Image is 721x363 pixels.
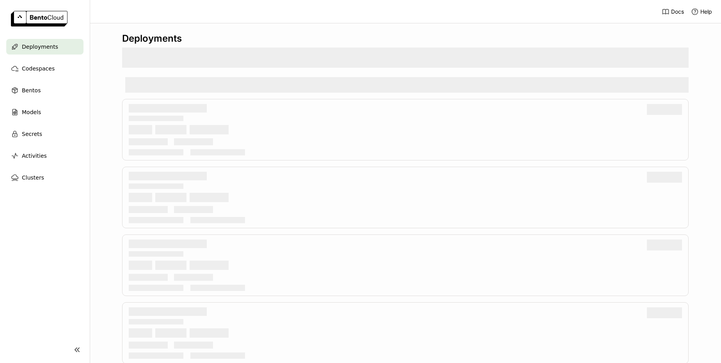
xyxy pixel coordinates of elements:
[22,86,41,95] span: Bentos
[22,173,44,182] span: Clusters
[6,170,83,185] a: Clusters
[6,104,83,120] a: Models
[6,148,83,164] a: Activities
[691,8,712,16] div: Help
[700,8,712,15] span: Help
[6,126,83,142] a: Secrets
[6,83,83,98] a: Bentos
[22,129,42,139] span: Secrets
[11,11,67,26] img: logo
[22,151,47,160] span: Activities
[671,8,684,15] span: Docs
[22,64,55,73] span: Codespaces
[122,33,689,44] div: Deployments
[662,8,684,16] a: Docs
[22,42,58,51] span: Deployments
[22,107,41,117] span: Models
